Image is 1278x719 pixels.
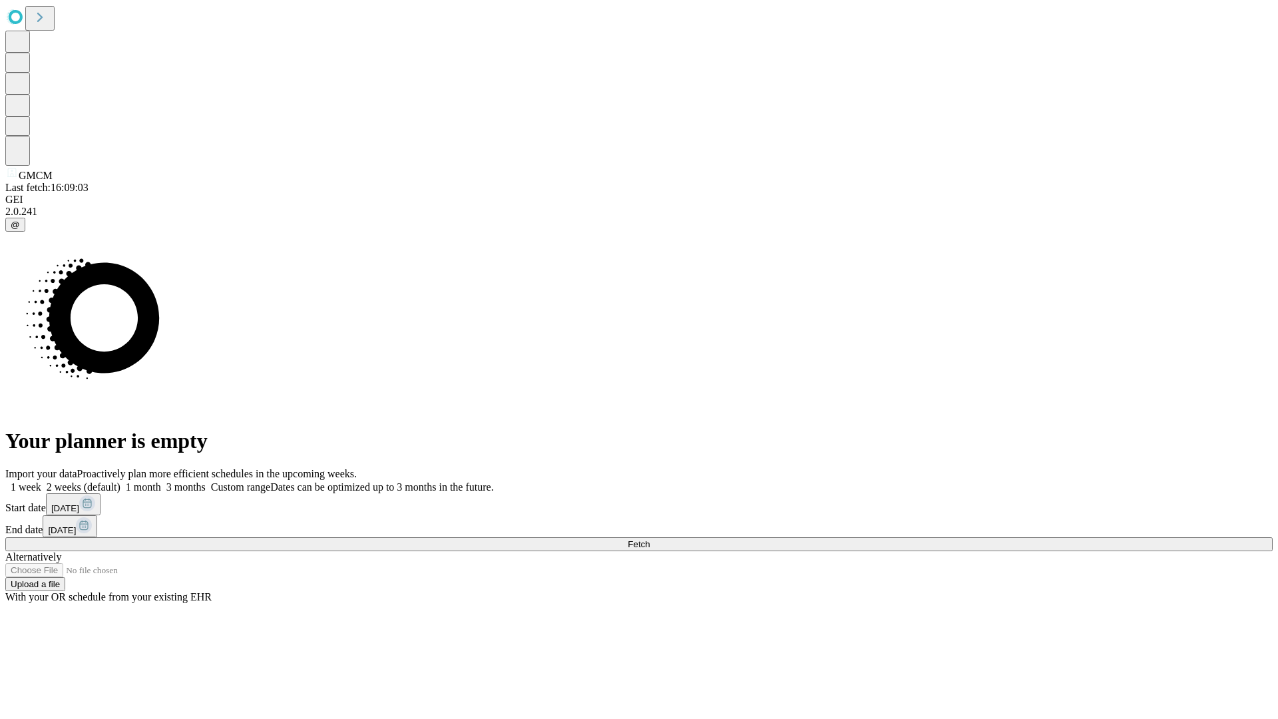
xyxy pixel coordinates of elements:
[5,468,77,479] span: Import your data
[5,537,1273,551] button: Fetch
[126,481,161,493] span: 1 month
[51,503,79,513] span: [DATE]
[48,525,76,535] span: [DATE]
[5,218,25,232] button: @
[11,220,20,230] span: @
[5,515,1273,537] div: End date
[19,170,53,181] span: GMCM
[5,194,1273,206] div: GEI
[628,539,650,549] span: Fetch
[5,493,1273,515] div: Start date
[5,429,1273,453] h1: Your planner is empty
[5,551,61,563] span: Alternatively
[211,481,270,493] span: Custom range
[11,481,41,493] span: 1 week
[5,206,1273,218] div: 2.0.241
[5,577,65,591] button: Upload a file
[270,481,493,493] span: Dates can be optimized up to 3 months in the future.
[46,493,101,515] button: [DATE]
[77,468,357,479] span: Proactively plan more efficient schedules in the upcoming weeks.
[5,591,212,602] span: With your OR schedule from your existing EHR
[166,481,206,493] span: 3 months
[47,481,120,493] span: 2 weeks (default)
[43,515,97,537] button: [DATE]
[5,182,89,193] span: Last fetch: 16:09:03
